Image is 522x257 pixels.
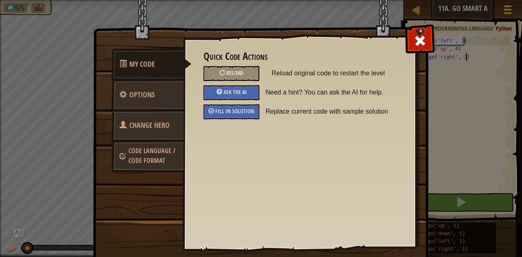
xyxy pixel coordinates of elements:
[203,66,259,81] div: Reload original code to restart the level
[111,48,192,80] a: My Code
[223,88,247,96] span: Ask the AI
[129,90,155,100] span: Configure settings
[272,66,396,81] span: Reload original code to restart the level
[111,79,184,111] a: Options
[203,85,259,100] div: Ask the AI
[265,104,402,119] span: Replace current code with sample solution
[265,85,402,100] span: Need a hint? You can ask the AI for help.
[203,104,259,119] div: Fill in solution
[129,59,155,69] span: Quick Code Actions
[129,120,170,130] span: Choose hero, language
[128,146,175,165] span: Choose hero, language
[226,69,243,77] span: Reload
[215,107,254,115] span: Fill in solution
[203,51,396,62] h3: Quick Code Actions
